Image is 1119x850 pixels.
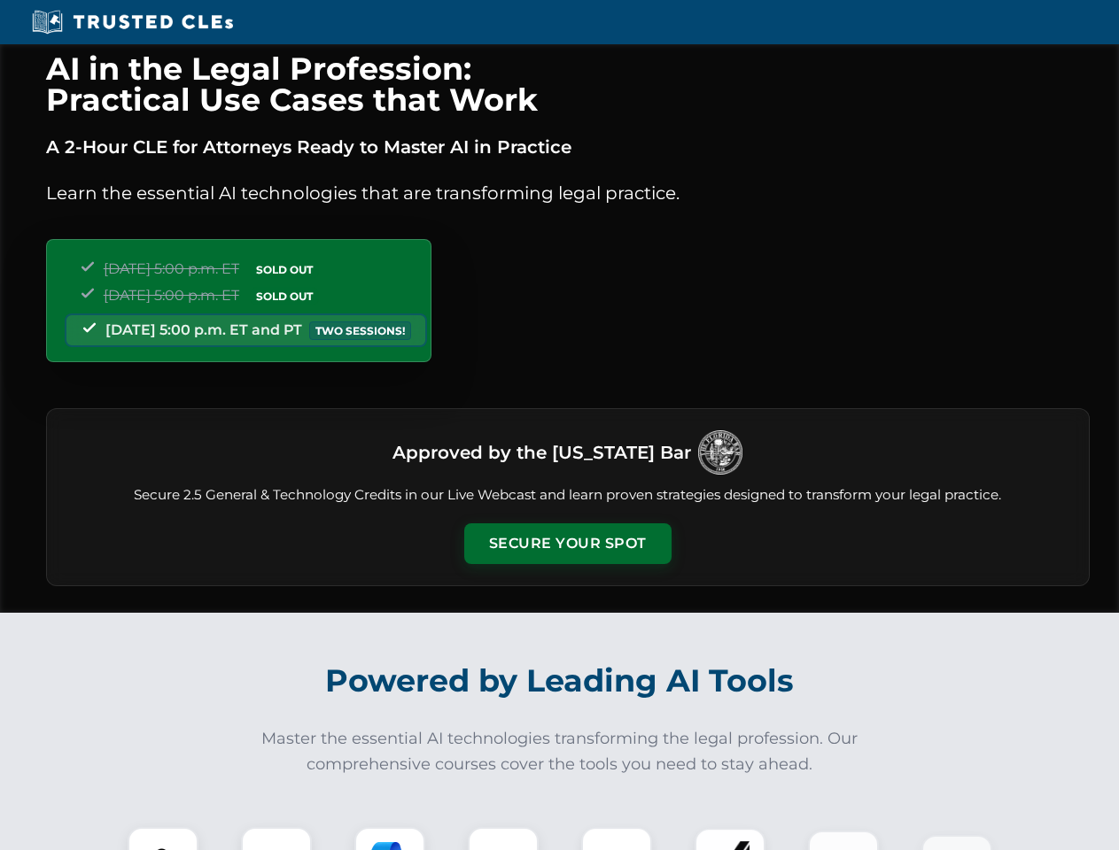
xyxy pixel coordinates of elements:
img: Logo [698,430,742,475]
p: Secure 2.5 General & Technology Credits in our Live Webcast and learn proven strategies designed ... [68,485,1068,506]
p: Learn the essential AI technologies that are transforming legal practice. [46,179,1090,207]
h3: Approved by the [US_STATE] Bar [392,437,691,468]
img: Trusted CLEs [27,9,238,35]
h1: AI in the Legal Profession: Practical Use Cases that Work [46,53,1090,115]
span: SOLD OUT [250,260,319,279]
button: Secure Your Spot [464,523,672,564]
p: A 2-Hour CLE for Attorneys Ready to Master AI in Practice [46,133,1090,161]
span: [DATE] 5:00 p.m. ET [104,260,239,277]
p: Master the essential AI technologies transforming the legal profession. Our comprehensive courses... [250,726,870,777]
span: [DATE] 5:00 p.m. ET [104,287,239,304]
h2: Powered by Leading AI Tools [69,650,1051,712]
span: SOLD OUT [250,287,319,305]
